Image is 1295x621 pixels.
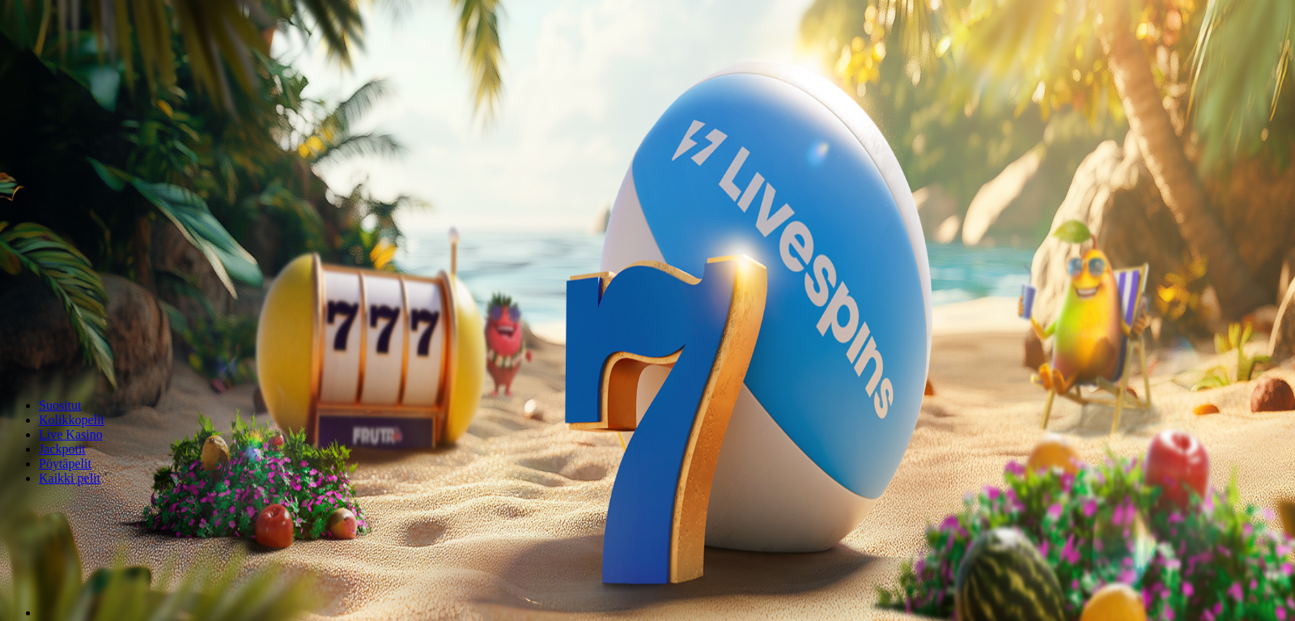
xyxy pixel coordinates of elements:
[39,398,81,412] a: Suositut
[39,442,86,456] a: Jackpotit
[6,371,1289,516] header: Lobby
[39,457,91,470] a: Pöytäpelit
[39,471,100,485] a: Kaikki pelit
[39,413,104,427] a: Kolikkopelit
[6,371,1289,486] nav: Lobby
[39,427,103,441] a: Live Kasino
